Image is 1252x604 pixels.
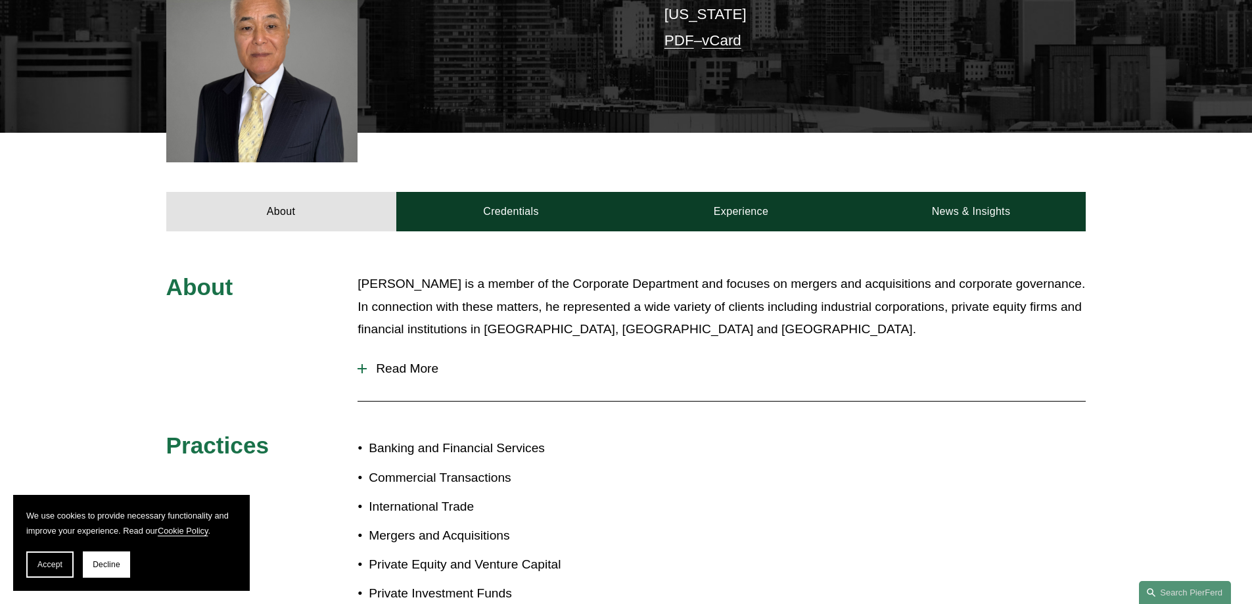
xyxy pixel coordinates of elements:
[369,496,626,519] p: International Trade
[26,508,237,538] p: We use cookies to provide necessary functionality and improve your experience. Read our .
[358,352,1086,386] button: Read More
[166,432,269,458] span: Practices
[26,551,74,578] button: Accept
[369,524,626,547] p: Mergers and Acquisitions
[626,192,856,231] a: Experience
[856,192,1086,231] a: News & Insights
[37,560,62,569] span: Accept
[367,361,1086,376] span: Read More
[93,560,120,569] span: Decline
[158,526,208,536] a: Cookie Policy
[396,192,626,231] a: Credentials
[166,192,396,231] a: About
[1139,581,1231,604] a: Search this site
[369,437,626,460] p: Banking and Financial Services
[83,551,130,578] button: Decline
[13,495,250,591] section: Cookie banner
[664,32,694,49] a: PDF
[166,274,233,300] span: About
[369,467,626,490] p: Commercial Transactions
[702,32,741,49] a: vCard
[358,273,1086,341] p: [PERSON_NAME] is a member of the Corporate Department and focuses on mergers and acquisitions and...
[369,553,626,576] p: Private Equity and Venture Capital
